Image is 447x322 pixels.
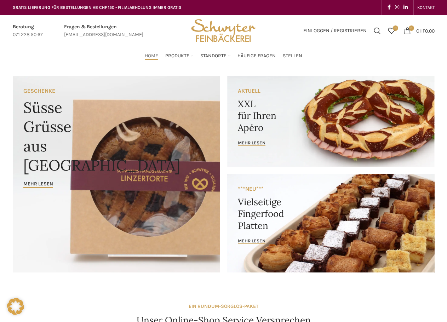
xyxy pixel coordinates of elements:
a: Produkte [165,49,193,63]
a: Banner link [227,76,435,167]
bdi: 0.00 [416,28,435,34]
span: 0 [409,25,414,31]
a: 0 [384,24,399,38]
span: CHF [416,28,425,34]
a: Linkedin social link [401,2,410,12]
span: Home [145,53,158,59]
div: Secondary navigation [414,0,438,15]
a: Instagram social link [393,2,401,12]
a: Standorte [200,49,230,63]
a: Facebook social link [385,2,393,12]
a: Home [145,49,158,63]
a: 0 CHF0.00 [400,24,438,38]
a: KONTAKT [417,0,435,15]
span: GRATIS LIEFERUNG FÜR BESTELLUNGEN AB CHF 150 - FILIALABHOLUNG IMMER GRATIS [13,5,182,10]
a: Banner link [227,174,435,272]
a: Stellen [283,49,302,63]
a: Site logo [189,27,258,33]
span: Stellen [283,53,302,59]
span: Produkte [165,53,189,59]
a: Häufige Fragen [237,49,276,63]
a: Banner link [13,76,220,272]
span: Einloggen / Registrieren [303,28,367,33]
a: Infobox link [64,23,143,39]
img: Bäckerei Schwyter [189,15,258,47]
a: Suchen [370,24,384,38]
span: KONTAKT [417,5,435,10]
span: 0 [393,25,398,31]
span: Standorte [200,53,227,59]
div: Meine Wunschliste [384,24,399,38]
a: Infobox link [13,23,43,39]
span: Häufige Fragen [237,53,276,59]
strong: EIN RUNDUM-SORGLOS-PAKET [189,303,258,309]
a: Einloggen / Registrieren [300,24,370,38]
div: Main navigation [9,49,438,63]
